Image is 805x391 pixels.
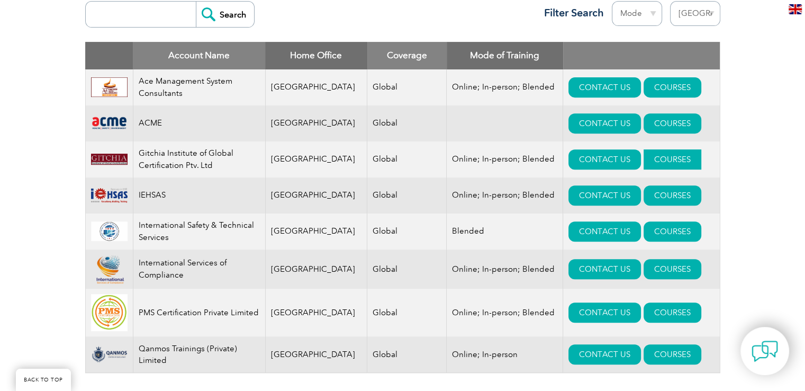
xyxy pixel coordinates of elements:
[563,42,720,69] th: : activate to sort column ascending
[91,255,128,284] img: 6b4695af-5fa9-ee11-be37-00224893a058-logo.png
[568,303,641,323] a: CONTACT US
[265,250,367,289] td: [GEOGRAPHIC_DATA]
[265,177,367,214] td: [GEOGRAPHIC_DATA]
[367,336,447,373] td: Global
[133,289,265,336] td: PMS Certification Private Limited
[367,214,447,250] td: Global
[568,344,641,365] a: CONTACT US
[568,149,641,170] a: CONTACT US
[91,77,128,97] img: 306afd3c-0a77-ee11-8179-000d3ae1ac14-logo.jpg
[644,303,701,323] a: COURSES
[447,289,563,336] td: Online; In-person; Blended
[133,214,265,250] td: International Safety & Technical Services
[16,369,71,391] a: BACK TO TOP
[644,149,701,170] a: COURSES
[644,344,701,365] a: COURSES
[447,336,563,373] td: Online; In-person
[265,336,367,373] td: [GEOGRAPHIC_DATA]
[447,177,563,214] td: Online; In-person; Blended
[568,221,641,242] a: CONTACT US
[789,4,802,14] img: en
[265,289,367,336] td: [GEOGRAPHIC_DATA]
[133,42,265,69] th: Account Name: activate to sort column descending
[91,154,128,165] img: c8bed0e6-59d5-ee11-904c-002248931104-logo.png
[265,214,367,250] td: [GEOGRAPHIC_DATA]
[447,250,563,289] td: Online; In-person; Blended
[447,214,563,250] td: Blended
[538,6,604,20] h3: Filter Search
[265,42,367,69] th: Home Office: activate to sort column ascending
[644,221,701,242] a: COURSES
[644,113,701,134] a: COURSES
[644,259,701,279] a: COURSES
[91,294,128,331] img: 865840a4-dc40-ee11-bdf4-000d3ae1ac14-logo.jpg
[367,250,447,289] td: Global
[367,42,447,69] th: Coverage: activate to sort column ascending
[447,69,563,105] td: Online; In-person; Blended
[367,69,447,105] td: Global
[644,185,701,206] a: COURSES
[196,2,254,27] input: Search
[367,177,447,214] td: Global
[91,185,128,206] img: d1ae17d9-8e6d-ee11-9ae6-000d3ae1a86f-logo.png
[91,346,128,363] img: aba66f9e-23f8-ef11-bae2-000d3ad176a3-logo.png
[91,221,128,242] img: 0d58a1d0-3c89-ec11-8d20-0022481579a4-logo.png
[91,115,128,131] img: 0f03f964-e57c-ec11-8d20-002248158ec2-logo.png
[568,113,641,134] a: CONTACT US
[133,69,265,105] td: Ace Management System Consultants
[367,141,447,177] td: Global
[133,105,265,141] td: ACME
[568,77,641,97] a: CONTACT US
[568,185,641,206] a: CONTACT US
[133,177,265,214] td: IEHSAS
[265,105,367,141] td: [GEOGRAPHIC_DATA]
[752,338,778,365] img: contact-chat.png
[447,141,563,177] td: Online; In-person; Blended
[265,141,367,177] td: [GEOGRAPHIC_DATA]
[568,259,641,279] a: CONTACT US
[367,289,447,336] td: Global
[133,336,265,373] td: Qanmos Trainings (Private) Limited
[367,105,447,141] td: Global
[133,250,265,289] td: International Services of Compliance
[447,42,563,69] th: Mode of Training: activate to sort column ascending
[265,69,367,105] td: [GEOGRAPHIC_DATA]
[133,141,265,177] td: Gitchia Institute of Global Certification Ptv. Ltd
[644,77,701,97] a: COURSES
